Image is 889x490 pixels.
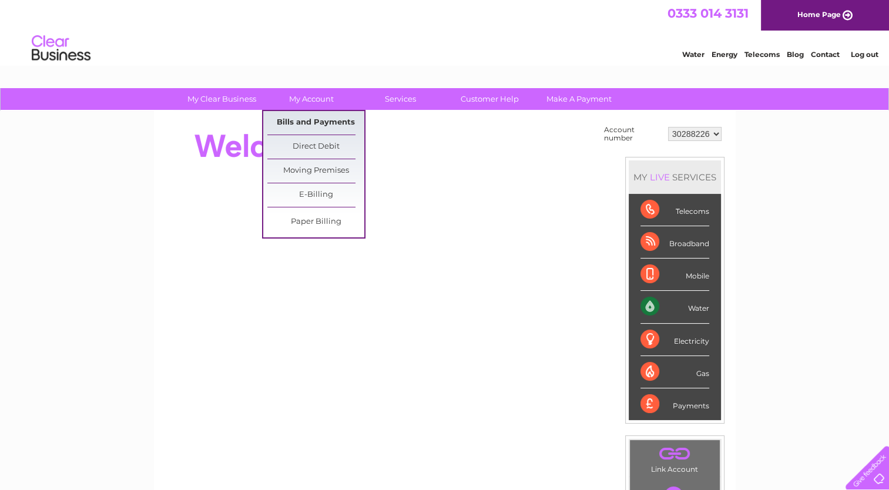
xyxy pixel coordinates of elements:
a: E-Billing [267,183,364,207]
div: Telecoms [640,194,709,226]
a: Moving Premises [267,159,364,183]
a: Services [352,88,449,110]
a: Contact [811,50,840,59]
div: Water [640,291,709,323]
a: Water [682,50,705,59]
div: Electricity [640,324,709,356]
img: logo.png [31,31,91,66]
td: Account number [601,123,665,145]
div: Clear Business is a trading name of Verastar Limited (registered in [GEOGRAPHIC_DATA] No. 3667643... [167,6,723,57]
a: My Clear Business [173,88,270,110]
a: Energy [712,50,737,59]
a: . [633,443,717,464]
a: Direct Debit [267,135,364,159]
a: Blog [787,50,804,59]
a: Log out [850,50,878,59]
a: Telecoms [744,50,780,59]
div: Broadband [640,226,709,259]
td: Link Account [629,439,720,476]
a: Customer Help [441,88,538,110]
div: Mobile [640,259,709,291]
a: My Account [263,88,360,110]
div: MY SERVICES [629,160,721,194]
div: Payments [640,388,709,420]
div: Gas [640,356,709,388]
a: Make A Payment [531,88,628,110]
a: 0333 014 3131 [667,6,749,21]
div: LIVE [648,172,672,183]
a: Bills and Payments [267,111,364,135]
a: Paper Billing [267,210,364,234]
